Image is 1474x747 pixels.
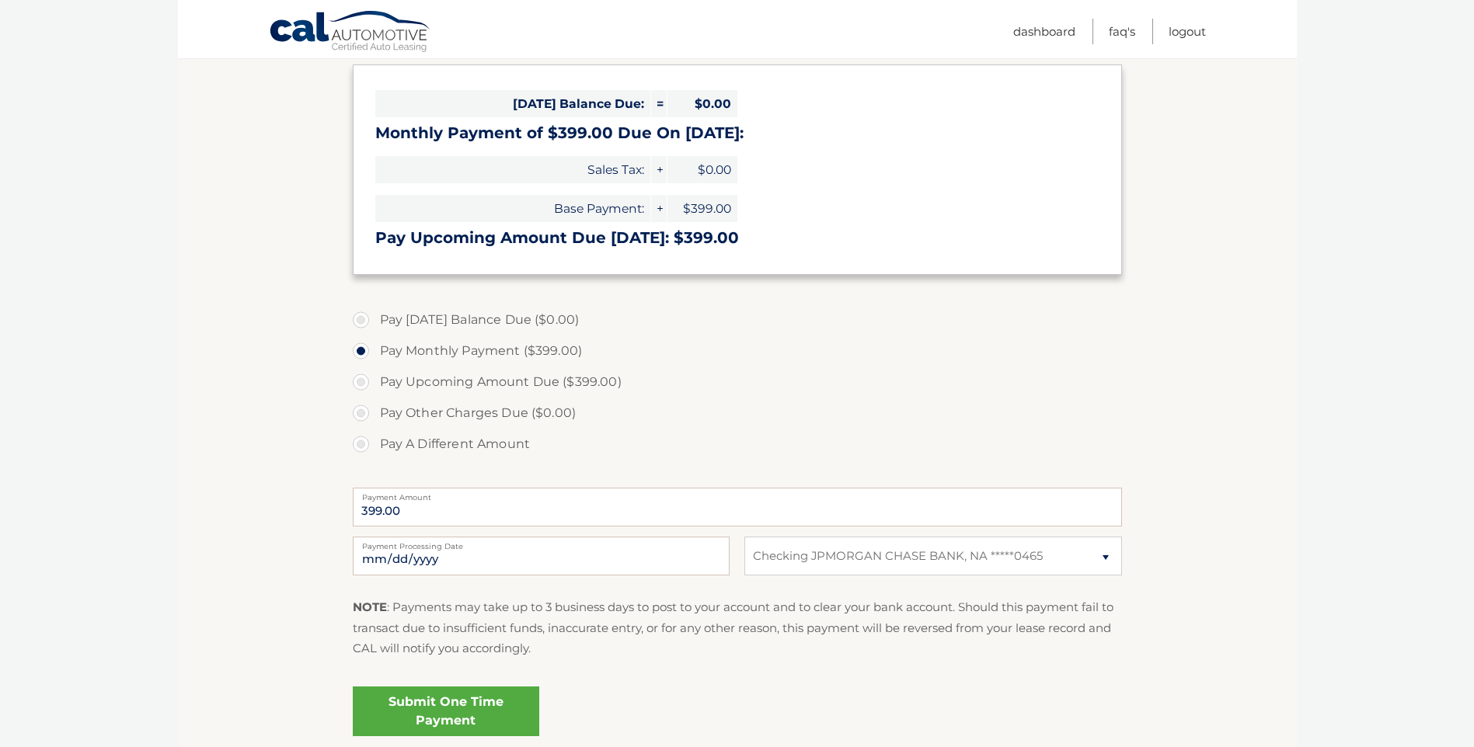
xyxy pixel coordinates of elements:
label: Pay A Different Amount [353,429,1122,460]
a: Dashboard [1013,19,1075,44]
input: Payment Amount [353,488,1122,526]
a: Logout [1169,19,1206,44]
span: $399.00 [667,195,737,222]
a: Submit One Time Payment [353,686,539,736]
label: Pay Upcoming Amount Due ($399.00) [353,367,1122,398]
span: Sales Tax: [375,156,650,183]
span: [DATE] Balance Due: [375,90,650,117]
label: Pay Other Charges Due ($0.00) [353,398,1122,429]
span: $0.00 [667,90,737,117]
span: = [651,90,667,117]
span: $0.00 [667,156,737,183]
strong: NOTE [353,599,387,614]
h3: Monthly Payment of $399.00 Due On [DATE]: [375,123,1099,143]
span: + [651,195,667,222]
span: Base Payment: [375,195,650,222]
a: FAQ's [1109,19,1135,44]
input: Payment Date [353,537,730,575]
h3: Pay Upcoming Amount Due [DATE]: $399.00 [375,228,1099,248]
a: Cal Automotive [269,10,432,55]
p: : Payments may take up to 3 business days to post to your account and to clear your bank account.... [353,597,1122,658]
label: Pay [DATE] Balance Due ($0.00) [353,304,1122,335]
label: Payment Amount [353,488,1122,500]
label: Pay Monthly Payment ($399.00) [353,335,1122,367]
label: Payment Processing Date [353,537,730,549]
span: + [651,156,667,183]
